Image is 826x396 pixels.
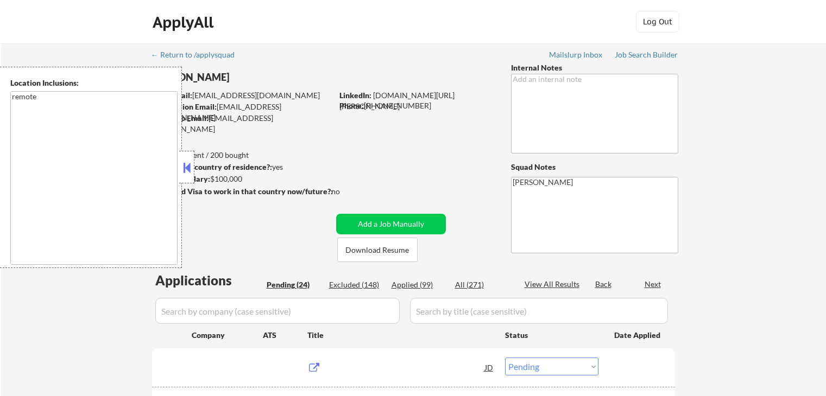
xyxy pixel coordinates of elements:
div: Applied (99) [392,279,446,290]
div: Mailslurp Inbox [549,51,603,59]
div: Pending (24) [267,279,321,290]
div: Back [595,279,613,290]
div: Status [505,325,598,344]
div: ApplyAll [153,13,217,31]
div: Excluded (148) [329,279,383,290]
a: Mailslurp Inbox [549,50,603,61]
strong: Will need Visa to work in that country now/future?: [152,187,333,196]
div: Applications [155,274,263,287]
div: Next [645,279,662,290]
a: [DOMAIN_NAME][URL][PERSON_NAME] [339,91,455,111]
strong: Phone: [339,101,364,110]
button: Add a Job Manually [336,214,446,234]
div: [EMAIL_ADDRESS][DOMAIN_NAME] [153,90,332,101]
button: Log Out [636,11,679,33]
div: ← Return to /applysquad [151,51,245,59]
div: Internal Notes [511,62,678,73]
div: yes [152,162,329,173]
div: [EMAIL_ADDRESS][DOMAIN_NAME] [152,113,332,134]
div: View All Results [525,279,583,290]
div: 99 sent / 200 bought [152,150,332,161]
strong: Can work in country of residence?: [152,162,272,171]
div: Company [192,330,263,341]
div: Date Applied [614,330,662,341]
input: Search by title (case sensitive) [410,298,668,324]
div: All (271) [455,279,509,290]
input: Search by company (case sensitive) [155,298,400,324]
a: ← Return to /applysquad [151,50,245,61]
div: Title [307,330,495,341]
div: ATS [263,330,307,341]
div: [PERSON_NAME] [152,71,375,84]
div: JD [484,357,495,377]
div: Squad Notes [511,162,678,173]
div: $100,000 [152,174,332,184]
button: Download Resume [337,238,418,262]
div: [PHONE_NUMBER] [339,100,493,111]
div: no [331,186,362,197]
div: [EMAIL_ADDRESS][DOMAIN_NAME] [153,101,332,123]
a: Job Search Builder [615,50,678,61]
strong: LinkedIn: [339,91,371,100]
div: Job Search Builder [615,51,678,59]
div: Location Inclusions: [10,78,178,88]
